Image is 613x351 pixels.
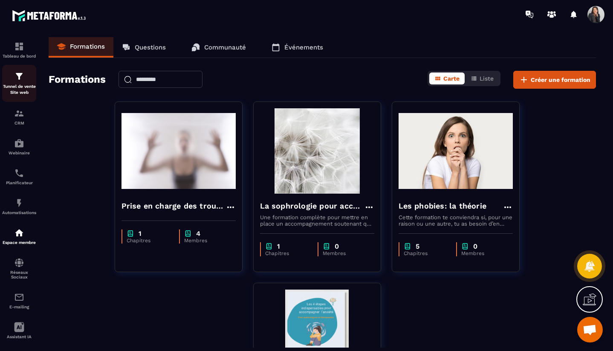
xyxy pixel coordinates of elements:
[2,54,36,58] p: Tableau de bord
[323,250,366,256] p: Membres
[260,214,374,227] p: Une formation complète pour mettre en place un accompagnement soutenant qui prend en compte toute...
[113,37,174,58] a: Questions
[2,162,36,191] a: schedulerschedulerPlanificateur
[184,229,192,238] img: chapter
[2,210,36,215] p: Automatisations
[473,242,477,250] p: 0
[127,229,134,238] img: chapter
[265,250,309,256] p: Chapitres
[277,242,280,250] p: 1
[121,108,236,194] img: formation-background
[253,102,392,283] a: formation-backgroundLa sophrologie pour accompagner le deuilUne formation complète pour mettre en...
[139,229,142,238] p: 1
[14,168,24,178] img: scheduler
[49,71,106,89] h2: Formations
[443,75,460,82] span: Carte
[14,228,24,238] img: automations
[127,238,171,244] p: Chapitres
[461,242,469,250] img: chapter
[531,75,590,84] span: Créer une formation
[12,8,89,23] img: logo
[2,132,36,162] a: automationsautomationsWebinaire
[399,214,513,227] p: Cette formation te conviendra si, pour une raison ou une autre, tu as besoin d’en savoir plus sur...
[14,292,24,302] img: email
[323,242,330,250] img: chapter
[2,334,36,339] p: Assistant IA
[115,102,253,283] a: formation-backgroundPrise en charge des troubles anxieux Avril 25chapter1Chapitreschapter4Membres
[2,286,36,316] a: emailemailE-mailing
[2,102,36,132] a: formationformationCRM
[513,71,596,89] button: Créer une formation
[14,138,24,148] img: automations
[404,250,448,256] p: Chapitres
[183,37,254,58] a: Communauté
[577,317,603,342] div: Ouvrir le chat
[2,221,36,251] a: automationsautomationsEspace membre
[2,316,36,345] a: Assistant IA
[2,270,36,279] p: Réseaux Sociaux
[121,200,226,212] h4: Prise en charge des troubles anxieux Avril 25
[399,108,513,194] img: formation-background
[429,73,465,84] button: Carte
[416,242,419,250] p: 5
[2,151,36,155] p: Webinaire
[14,198,24,208] img: automations
[14,71,24,81] img: formation
[404,242,411,250] img: chapter
[2,251,36,286] a: social-networksocial-networkRéseaux Sociaux
[49,37,113,58] a: Formations
[284,44,323,51] p: Événements
[480,75,494,82] span: Liste
[392,102,530,283] a: formation-backgroundLes phobies: la théorieCette formation te conviendra si, pour une raison ou u...
[260,200,364,212] h4: La sophrologie pour accompagner le deuil
[2,305,36,309] p: E-mailing
[2,65,36,102] a: formationformationTunnel de vente Site web
[2,240,36,245] p: Espace membre
[2,35,36,65] a: formationformationTableau de bord
[135,44,166,51] p: Questions
[14,258,24,268] img: social-network
[2,191,36,221] a: automationsautomationsAutomatisations
[70,43,105,50] p: Formations
[260,108,374,194] img: formation-background
[14,108,24,119] img: formation
[2,84,36,96] p: Tunnel de vente Site web
[204,44,246,51] p: Communauté
[265,242,273,250] img: chapter
[2,180,36,185] p: Planificateur
[2,121,36,125] p: CRM
[461,250,504,256] p: Membres
[184,238,227,244] p: Membres
[399,200,487,212] h4: Les phobies: la théorie
[335,242,339,250] p: 0
[14,41,24,52] img: formation
[196,229,200,238] p: 4
[263,37,332,58] a: Événements
[466,73,499,84] button: Liste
